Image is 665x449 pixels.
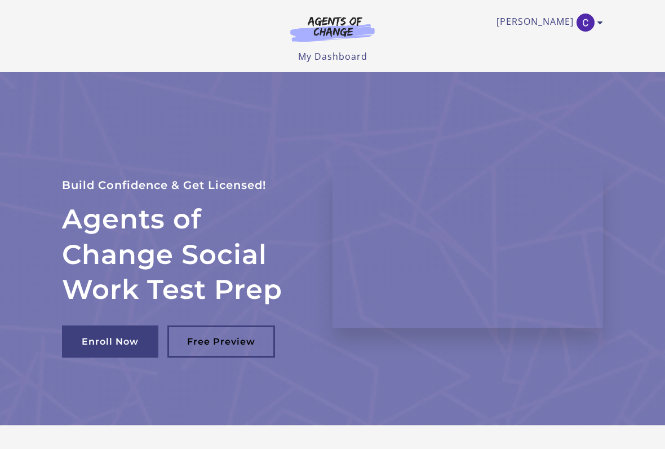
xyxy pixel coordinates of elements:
h2: Agents of Change Social Work Test Prep [62,201,314,307]
p: Build Confidence & Get Licensed! [62,176,314,195]
a: Enroll Now [62,325,158,358]
a: Toggle menu [496,14,597,32]
a: Free Preview [167,325,275,358]
img: Agents of Change Logo [278,16,387,42]
a: My Dashboard [298,50,367,63]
